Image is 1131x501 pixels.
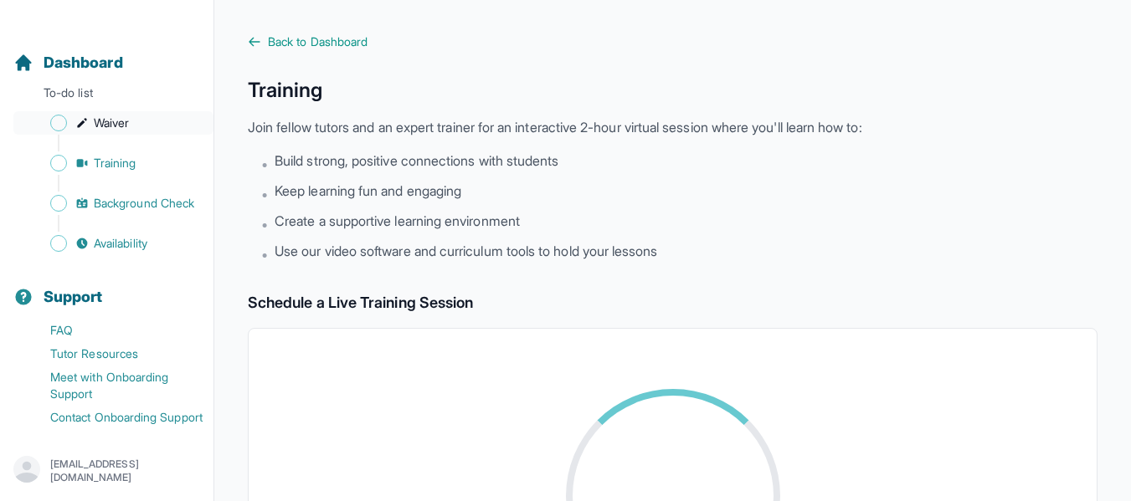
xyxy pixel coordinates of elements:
[94,195,194,212] span: Background Check
[275,211,520,231] span: Create a supportive learning environment
[7,24,207,81] button: Dashboard
[268,33,368,50] span: Back to Dashboard
[275,151,558,171] span: Build strong, positive connections with students
[248,77,1098,104] h1: Training
[261,184,268,204] span: •
[248,117,1098,137] p: Join fellow tutors and an expert trainer for an interactive 2-hour virtual session where you'll l...
[13,232,213,255] a: Availability
[275,181,461,201] span: Keep learning fun and engaging
[261,214,268,234] span: •
[7,84,207,108] p: To-do list
[248,33,1098,50] a: Back to Dashboard
[94,235,147,252] span: Availability
[13,406,213,429] a: Contact Onboarding Support
[248,291,1098,314] h2: Schedule a Live Training Session
[94,115,129,131] span: Waiver
[94,155,136,171] span: Training
[13,192,213,215] a: Background Check
[13,342,213,366] a: Tutor Resources
[261,154,268,174] span: •
[13,319,213,342] a: FAQ
[50,458,200,484] p: [EMAIL_ADDRESS][DOMAIN_NAME]
[13,366,213,406] a: Meet with Onboarding Support
[261,244,268,264] span: •
[7,258,207,315] button: Support
[13,456,200,486] button: [EMAIL_ADDRESS][DOMAIN_NAME]
[44,285,103,309] span: Support
[275,241,657,261] span: Use our video software and curriculum tools to hold your lessons
[13,51,123,74] a: Dashboard
[44,51,123,74] span: Dashboard
[13,111,213,135] a: Waiver
[13,151,213,175] a: Training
